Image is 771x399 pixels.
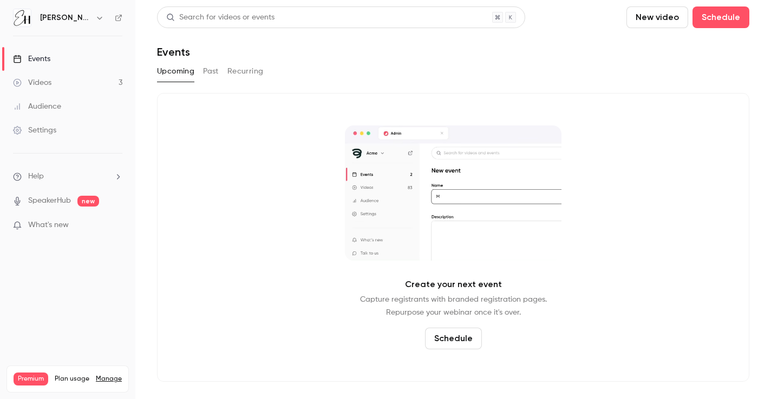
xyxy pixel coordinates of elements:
p: Capture registrants with branded registration pages. Repurpose your webinar once it's over. [360,293,547,319]
div: Audience [13,101,61,112]
button: Schedule [692,6,749,28]
h6: [PERSON_NAME] [40,12,91,23]
span: new [77,196,99,207]
button: Schedule [425,328,482,349]
a: Manage [96,375,122,383]
button: Recurring [227,63,264,80]
button: Past [203,63,219,80]
span: Premium [14,373,48,385]
div: Settings [13,125,56,136]
div: Search for videos or events [166,12,275,23]
p: Create your next event [405,278,502,291]
div: Events [13,54,50,64]
span: What's new [28,220,69,231]
li: help-dropdown-opener [13,171,122,182]
img: Elena Hurstel [14,9,31,26]
a: SpeakerHub [28,195,71,207]
h1: Events [157,45,190,58]
button: New video [626,6,688,28]
span: Plan usage [55,375,89,383]
div: Videos [13,77,51,88]
button: Upcoming [157,63,194,80]
span: Help [28,171,44,182]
